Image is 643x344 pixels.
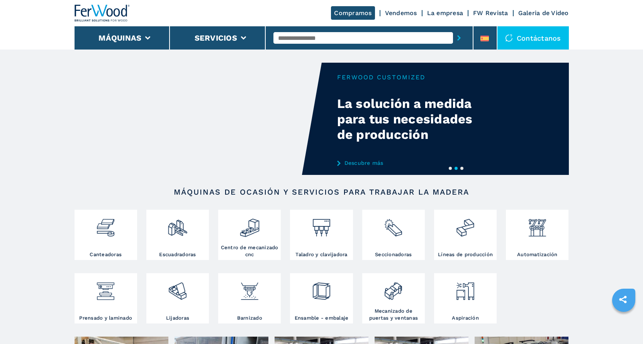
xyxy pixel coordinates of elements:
[452,315,479,322] h3: Aspiración
[517,251,558,258] h3: Automatización
[218,273,281,323] a: Barnizado
[453,29,465,47] button: submit-button
[146,210,209,260] a: Escuadradoras
[383,275,404,301] img: lavorazione_porte_finestre_2.png
[295,315,349,322] h3: Ensamble - embalaje
[75,273,137,323] a: Prensado y laminado
[79,315,132,322] h3: Prensado y laminado
[385,9,417,17] a: Vendemos
[364,308,423,322] h3: Mecanizado de puertas y ventanas
[497,26,569,50] div: Contáctanos
[311,275,332,301] img: montaggio_imballaggio_2.png
[218,210,281,260] a: Centro de mecanizado cnc
[290,273,353,323] a: Ensamble - embalaje
[98,33,141,43] button: Máquinas
[427,9,463,17] a: La empresa
[95,275,116,301] img: pressa-strettoia.png
[239,275,260,301] img: verniciatura_1.png
[505,34,513,42] img: Contáctanos
[167,275,188,301] img: levigatrici_2.png
[613,290,633,309] a: sharethis
[166,315,189,322] h3: Lijadoras
[75,210,137,260] a: Canteadoras
[375,251,412,258] h3: Seccionadoras
[449,167,452,170] button: 1
[311,212,332,238] img: foratrici_inseritrici_2.png
[438,251,493,258] h3: Líneas de producción
[362,273,425,323] a: Mecanizado de puertas y ventanas
[455,275,475,301] img: aspirazione_1.png
[295,251,347,258] h3: Taladro y clavijadora
[290,210,353,260] a: Taladro y clavijadora
[455,167,458,170] button: 2
[383,212,404,238] img: sezionatrici_2.png
[362,210,425,260] a: Seccionadoras
[220,244,279,258] h3: Centro de mecanizado cnc
[95,212,116,238] img: bordatrici_1.png
[239,212,260,238] img: centro_di_lavoro_cnc_2.png
[610,309,637,338] iframe: Chat
[237,315,262,322] h3: Barnizado
[159,251,196,258] h3: Escuadradoras
[434,210,497,260] a: Líneas de producción
[473,9,508,17] a: FW Revista
[434,273,497,323] a: Aspiración
[75,63,322,175] video: Your browser does not support the video tag.
[75,5,130,22] img: Ferwood
[331,6,375,20] a: Compramos
[195,33,237,43] button: Servicios
[455,212,475,238] img: linee_di_produzione_2.png
[460,167,463,170] button: 3
[90,251,122,258] h3: Canteadoras
[146,273,209,323] a: Lijadoras
[506,210,568,260] a: Automatización
[337,160,489,166] a: Descubre más
[167,212,188,238] img: squadratrici_2.png
[518,9,569,17] a: Galeria de Video
[527,212,548,238] img: automazione.png
[99,187,544,197] h2: Máquinas de ocasión y servicios para trabajar la madera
